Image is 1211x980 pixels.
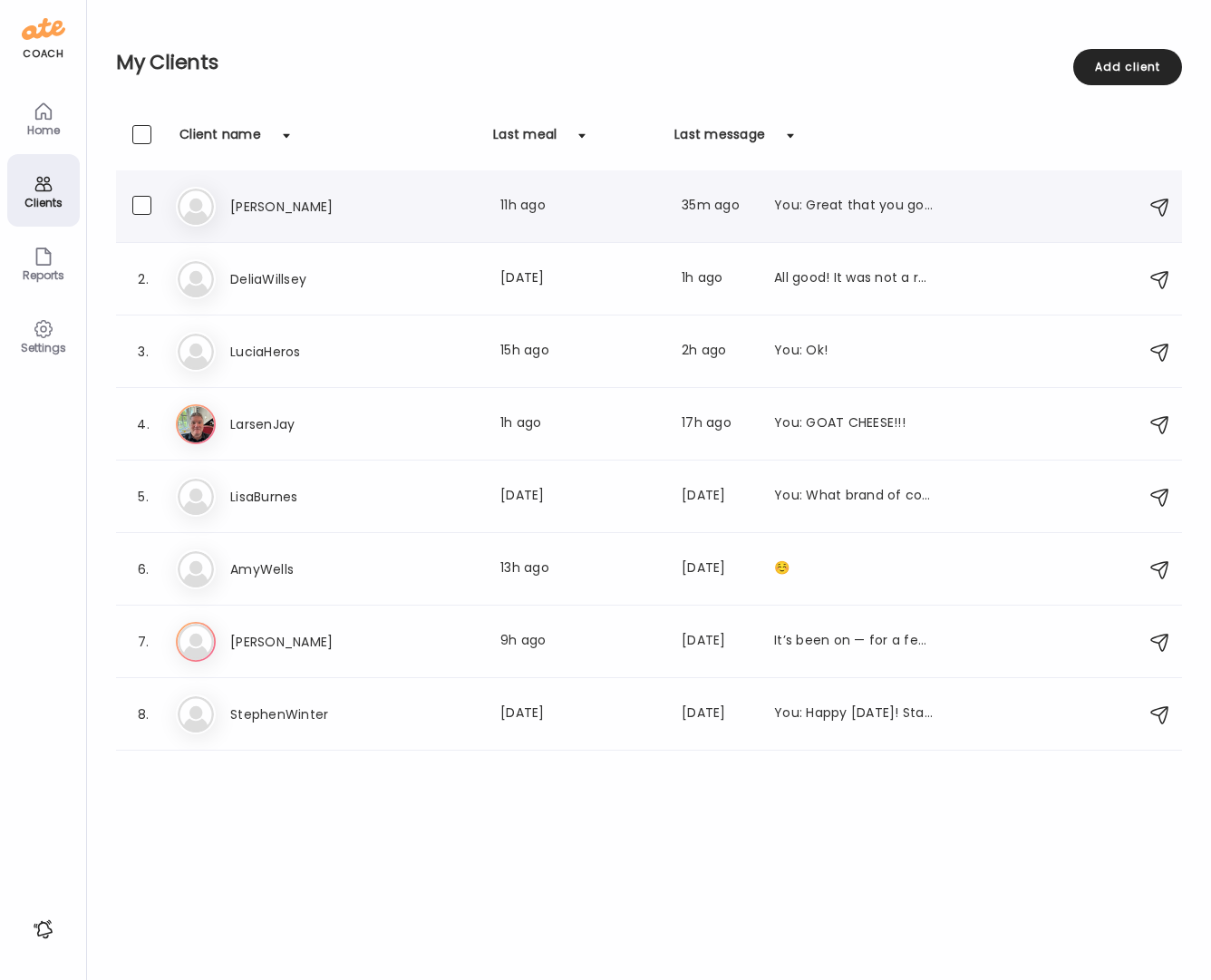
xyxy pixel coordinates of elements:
[500,558,660,580] div: 13h ago
[774,413,934,435] div: You: GOAT CHEESE!!!
[132,558,154,580] div: 6.
[500,631,660,653] div: 9h ago
[500,196,660,218] div: 11h ago
[774,703,934,725] div: You: Happy [DATE]! Stay on path this weekend with movement, hydration and think about the 80/20 r...
[230,703,390,725] h3: StephenWinter
[11,124,76,136] div: Home
[11,269,76,281] div: Reports
[132,341,154,363] div: 3.
[682,268,752,290] div: 1h ago
[230,341,390,363] h3: LuciaHeros
[682,703,752,725] div: [DATE]
[230,486,390,508] h3: LisaBurnes
[11,342,76,354] div: Settings
[230,268,390,290] h3: DeliaWillsey
[11,197,76,209] div: Clients
[500,341,660,363] div: 15h ago
[500,413,660,435] div: 1h ago
[132,413,154,435] div: 4.
[132,703,154,725] div: 8.
[230,196,390,218] h3: [PERSON_NAME]
[230,558,390,580] h3: AmyWells
[682,486,752,508] div: [DATE]
[500,268,660,290] div: [DATE]
[682,413,752,435] div: 17h ago
[674,125,765,154] div: Last message
[22,15,65,44] img: ate
[179,125,261,154] div: Client name
[132,631,154,653] div: 7.
[774,558,934,580] div: ☺️
[493,125,557,154] div: Last meal
[116,49,1182,76] h2: My Clients
[682,196,752,218] div: 35m ago
[774,631,934,653] div: It’s been on — for a few hours
[774,341,934,363] div: You: Ok!
[230,413,390,435] h3: LarsenJay
[774,268,934,290] div: All good! It was not a real emergency!!
[500,486,660,508] div: [DATE]
[132,268,154,290] div: 2.
[500,703,660,725] div: [DATE]
[682,341,752,363] div: 2h ago
[682,558,752,580] div: [DATE]
[682,631,752,653] div: [DATE]
[774,486,934,508] div: You: What brand of corn tortillas?
[774,196,934,218] div: You: Great that you got the [PERSON_NAME] This is a base point in time that we can now work with....
[230,631,390,653] h3: [PERSON_NAME]
[1073,49,1182,85] div: Add client
[23,46,63,62] div: coach
[132,486,154,508] div: 5.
